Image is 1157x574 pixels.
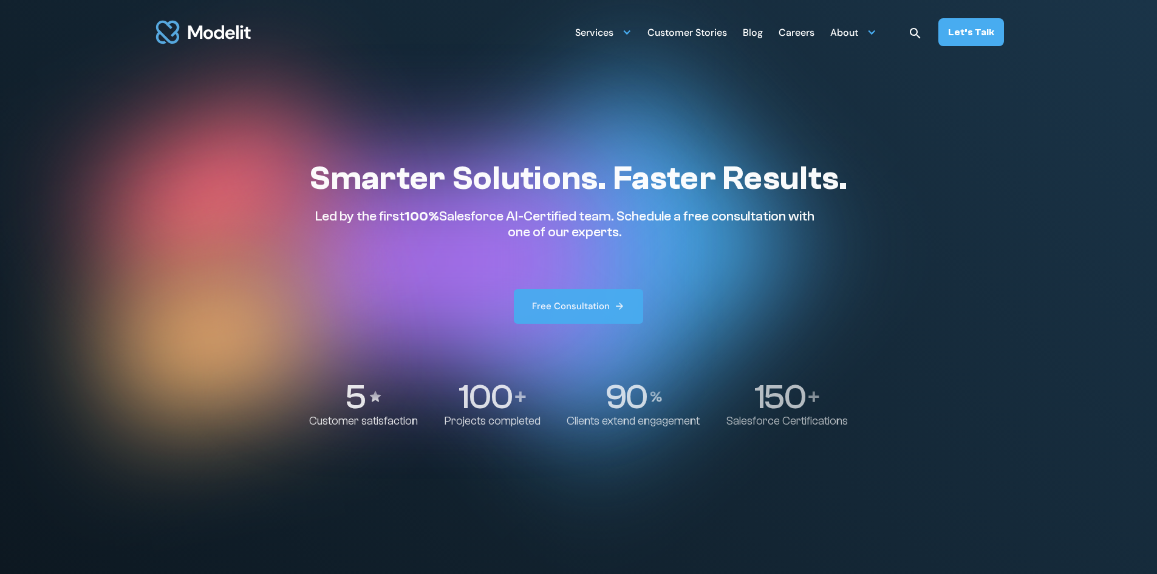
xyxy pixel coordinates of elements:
div: Careers [779,22,814,46]
p: Led by the first Salesforce AI-Certified team. Schedule a free consultation with one of our experts. [309,208,821,241]
img: arrow right [614,301,625,312]
img: Stars [368,389,383,404]
div: Customer Stories [647,22,727,46]
a: Careers [779,20,814,44]
p: Projects completed [445,414,541,428]
p: 100 [459,380,511,414]
div: About [830,20,876,44]
span: 100% [404,208,439,224]
p: 150 [754,380,805,414]
a: home [154,13,253,51]
img: Plus [808,391,819,402]
p: 90 [605,380,646,414]
p: Customer satisfaction [309,414,418,428]
a: Free Consultation [514,289,644,324]
p: Clients extend engagement [567,414,700,428]
a: Blog [743,20,763,44]
img: modelit logo [154,13,253,51]
div: Free Consultation [532,300,610,313]
div: Blog [743,22,763,46]
a: Let’s Talk [938,18,1004,46]
p: Salesforce Certifications [726,414,848,428]
p: 5 [345,380,364,414]
img: Plus [515,391,526,402]
div: Services [575,22,613,46]
div: About [830,22,858,46]
div: Let’s Talk [948,26,994,39]
a: Customer Stories [647,20,727,44]
h1: Smarter Solutions. Faster Results. [309,159,847,199]
img: Percentage [650,391,662,402]
div: Services [575,20,632,44]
